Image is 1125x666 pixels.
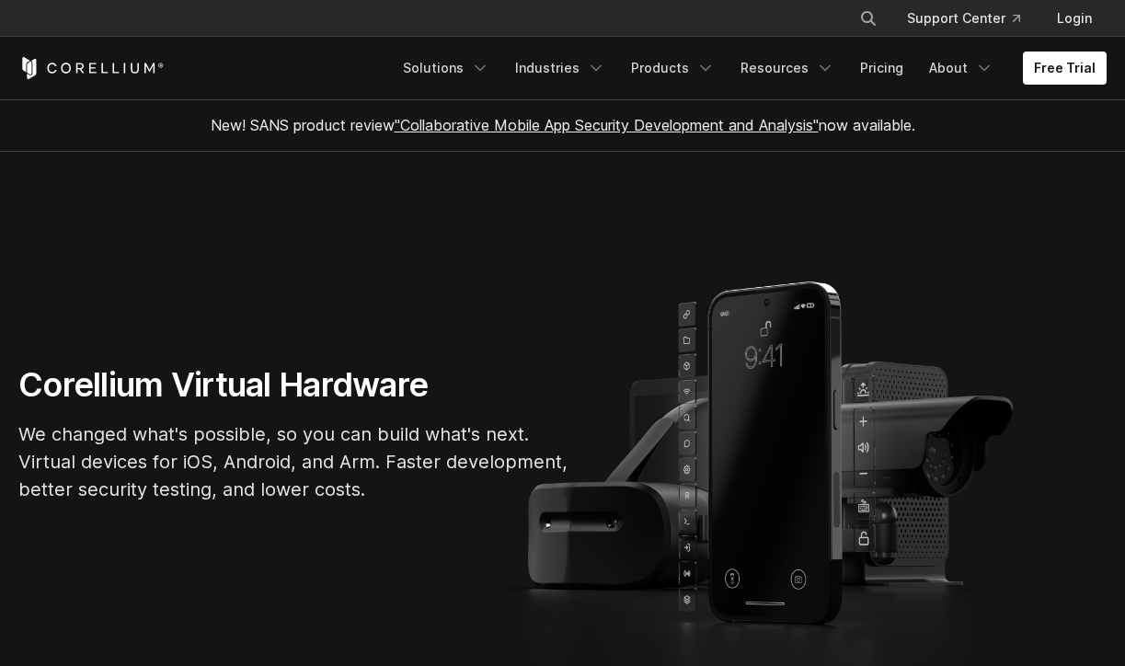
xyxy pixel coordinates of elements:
a: Corellium Home [18,57,165,79]
button: Search [852,2,885,35]
a: Login [1042,2,1107,35]
div: Navigation Menu [837,2,1107,35]
a: Industries [504,52,616,85]
a: Resources [729,52,845,85]
a: "Collaborative Mobile App Security Development and Analysis" [395,116,819,134]
a: Pricing [849,52,914,85]
span: New! SANS product review now available. [211,116,915,134]
div: Navigation Menu [392,52,1107,85]
a: About [918,52,1004,85]
a: Solutions [392,52,500,85]
p: We changed what's possible, so you can build what's next. Virtual devices for iOS, Android, and A... [18,420,570,503]
a: Products [620,52,726,85]
a: Free Trial [1023,52,1107,85]
a: Support Center [892,2,1035,35]
h1: Corellium Virtual Hardware [18,364,570,406]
